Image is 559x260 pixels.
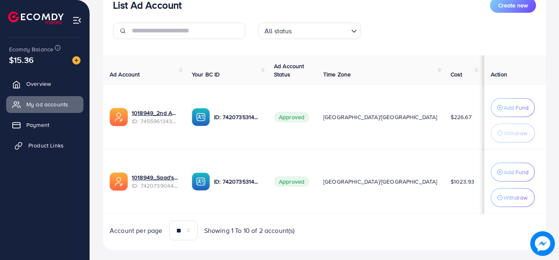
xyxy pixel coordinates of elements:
span: ID: 7420739044696571920 [132,182,179,190]
span: Ad Account [110,70,140,78]
span: All status [263,25,294,37]
p: Withdraw [504,128,527,138]
p: ID: 7420735314844663825 [214,177,261,186]
span: Ad Account Status [274,62,304,78]
span: Showing 1 To 10 of 2 account(s) [204,226,295,235]
button: Withdraw [491,188,535,207]
p: ID: 7420735314844663825 [214,112,261,122]
img: ic-ba-acc.ded83a64.svg [192,173,210,191]
p: Withdraw [504,193,527,202]
span: Payment [26,121,49,129]
span: Cost [451,70,462,78]
img: image [72,56,81,64]
span: Approved [274,112,309,122]
span: [GEOGRAPHIC_DATA]/[GEOGRAPHIC_DATA] [323,177,437,186]
img: menu [72,16,82,25]
a: 1018949_Saad's Ad_account_1727775458643 [132,173,179,182]
div: <span class='underline'>1018949_2nd Ad Account_1735976294604</span></br>7455961343292669969 [132,109,179,126]
span: Action [491,70,507,78]
button: Withdraw [491,124,535,143]
a: Product Links [6,137,83,154]
span: Create new [498,1,528,9]
button: Add Fund [491,98,535,117]
a: Payment [6,117,83,133]
span: Time Zone [323,70,351,78]
span: $226.67 [451,113,472,121]
div: Search for option [258,23,361,39]
a: 1018949_2nd Ad Account_1735976294604 [132,109,179,117]
a: My ad accounts [6,96,83,113]
span: $15.36 [9,54,34,66]
span: My ad accounts [26,100,68,108]
img: logo [8,12,64,24]
input: Search for option [294,23,348,37]
img: ic-ads-acc.e4c84228.svg [110,173,128,191]
span: Ecomdy Balance [9,45,53,53]
span: ID: 7455961343292669969 [132,117,179,125]
div: <span class='underline'>1018949_Saad's Ad_account_1727775458643</span></br>7420739044696571920 [132,173,179,190]
a: Overview [6,76,83,92]
img: image [530,231,555,256]
span: Overview [26,80,51,88]
span: [GEOGRAPHIC_DATA]/[GEOGRAPHIC_DATA] [323,113,437,121]
span: $1023.93 [451,177,474,186]
span: Account per page [110,226,163,235]
img: ic-ba-acc.ded83a64.svg [192,108,210,126]
span: Your BC ID [192,70,220,78]
button: Add Fund [491,163,535,182]
span: Approved [274,176,309,187]
p: Add Fund [504,103,529,113]
p: Add Fund [504,167,529,177]
span: Product Links [28,141,64,150]
img: ic-ads-acc.e4c84228.svg [110,108,128,126]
